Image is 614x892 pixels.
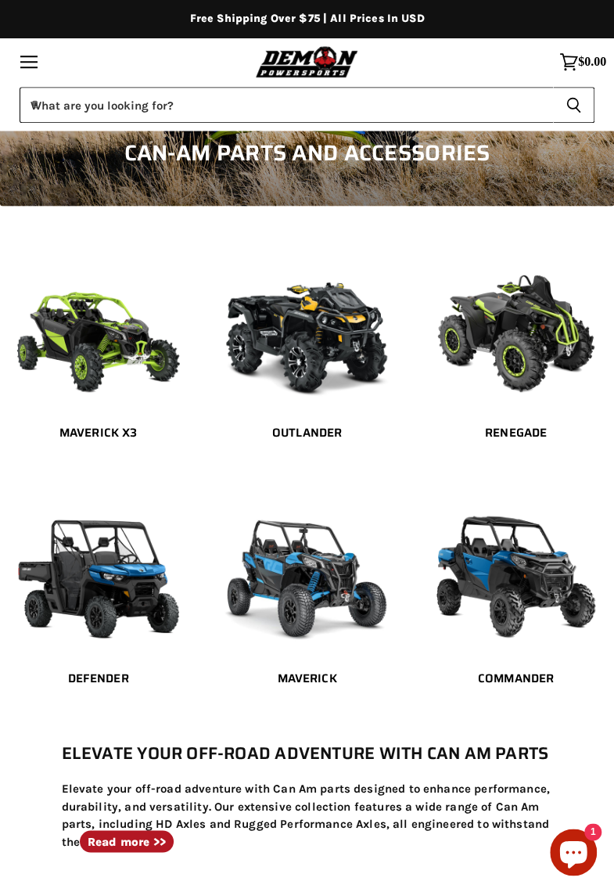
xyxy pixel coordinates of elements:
[425,253,606,403] img: Renegade
[8,415,189,451] a: Maverick X3
[425,425,606,441] h2: Renegade
[88,834,166,848] strong: Read more >>
[217,498,397,648] img: Maverick
[8,253,189,403] img: Maverick X3
[425,660,606,696] a: Commander
[217,415,397,451] a: Outlander
[253,44,361,79] img: Demon Powersports
[545,829,601,879] inbox-online-store-chat: Shopify online store chat
[578,55,606,69] span: $0.00
[217,671,397,687] h2: Maverick
[20,140,594,167] h1: Can-Am Parts and Accessories
[425,671,606,687] h2: Commander
[217,660,397,696] a: Maverick
[8,425,189,441] h2: Maverick X3
[62,740,553,765] h2: Elevate Your Off-Road Adventure with Can Am Parts
[62,779,553,850] p: Elevate your off-road adventure with Can Am parts designed to enhance performance, durability, an...
[425,415,606,451] a: Renegade
[8,671,189,687] h2: Defender
[217,253,397,403] img: Outlander
[20,87,594,123] form: Product
[553,87,594,123] button: Search
[425,498,606,648] img: Commander
[20,87,553,123] input: When autocomplete results are available use up and down arrows to review and enter to select
[551,45,614,79] a: $0.00
[8,498,189,648] img: Defender
[8,660,189,696] a: Defender
[217,425,397,441] h2: Outlander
